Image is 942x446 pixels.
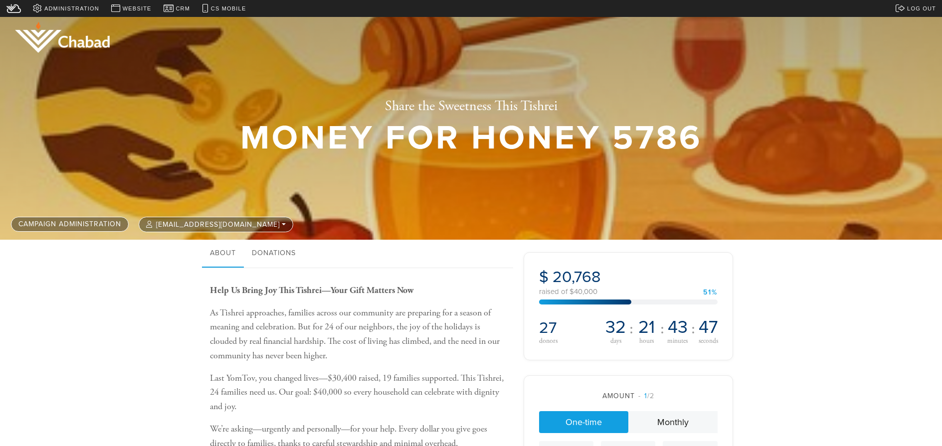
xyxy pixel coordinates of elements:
h2: 27 [539,318,600,337]
span: CRM [176,4,190,13]
img: logo_half.png [15,22,110,53]
a: About [202,240,244,268]
span: minutes [667,338,688,345]
div: 51% [703,289,718,296]
span: 32 [605,318,626,336]
h2: Share the Sweetness This Tishrei [240,98,702,115]
span: : [629,321,633,337]
p: Last YomTov, you changed lives—$30,400 raised, 19 families supported. This Tishrei, 24 families n... [210,371,508,414]
span: /2 [638,392,654,400]
a: Campaign Administration [11,217,129,232]
span: 47 [699,318,718,336]
b: Help Us Bring Joy This Tishrei—Your Gift Matters Now [210,285,413,296]
a: Monthly [628,411,718,433]
a: Donations [244,240,304,268]
span: seconds [699,338,718,345]
h1: Money for Honey 5786 [240,122,702,154]
span: Log out [907,4,936,13]
span: : [691,321,695,337]
div: Amount [539,391,718,401]
div: raised of $40,000 [539,288,718,296]
span: Website [123,4,152,13]
span: 20,768 [553,268,601,287]
button: [EMAIL_ADDRESS][DOMAIN_NAME] [139,217,293,232]
span: 43 [668,318,688,336]
span: $ [539,268,549,287]
span: 1 [644,392,647,400]
span: CS Mobile [211,4,246,13]
p: As Tishrei approaches, families across our community are preparing for a season of meaning and ce... [210,306,508,363]
span: 21 [638,318,655,336]
span: Administration [44,4,99,13]
span: days [610,338,621,345]
a: One-time [539,411,628,433]
span: hours [639,338,654,345]
span: : [660,321,664,337]
div: donors [539,337,600,344]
